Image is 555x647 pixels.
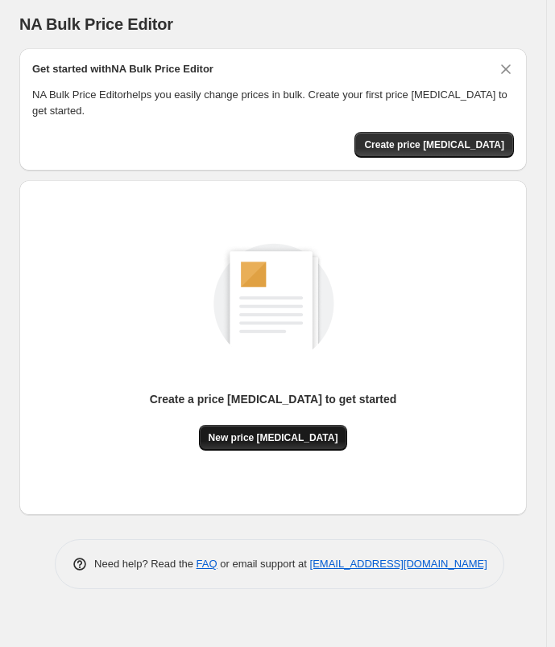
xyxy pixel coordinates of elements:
span: New price [MEDICAL_DATA] [209,431,338,444]
span: Create price [MEDICAL_DATA] [364,138,504,151]
span: NA Bulk Price Editor [19,15,173,33]
p: NA Bulk Price Editor helps you easily change prices in bulk. Create your first price [MEDICAL_DAT... [32,87,514,119]
h2: Get started with NA Bulk Price Editor [32,61,213,77]
p: Create a price [MEDICAL_DATA] to get started [150,391,397,407]
button: New price [MEDICAL_DATA] [199,425,348,451]
button: Create price change job [354,132,514,158]
a: [EMAIL_ADDRESS][DOMAIN_NAME] [310,558,487,570]
span: or email support at [217,558,310,570]
span: Need help? Read the [94,558,197,570]
a: FAQ [197,558,217,570]
button: Dismiss card [498,61,514,77]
